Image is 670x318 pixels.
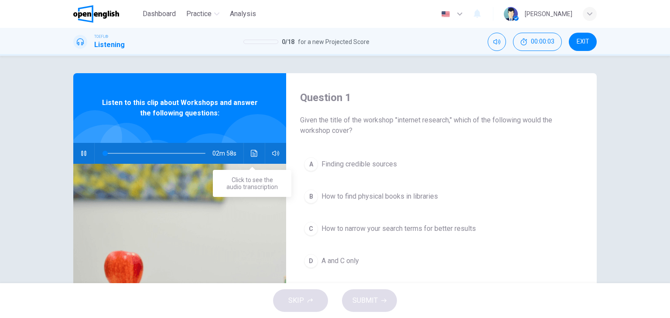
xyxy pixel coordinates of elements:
span: Analysis [230,9,256,19]
div: D [304,254,318,268]
button: Click to see the audio transcription [247,143,261,164]
div: Mute [488,33,506,51]
span: EXIT [577,38,589,45]
button: CHow to narrow your search terms for better results [300,218,583,240]
span: 0 / 18 [282,37,294,47]
button: Analysis [226,6,260,22]
div: Hide [513,33,562,51]
a: OpenEnglish logo [73,5,139,23]
button: 00:00:03 [513,33,562,51]
button: AFinding credible sources [300,153,583,175]
img: OpenEnglish logo [73,5,119,23]
button: EXIT [569,33,597,51]
img: Profile picture [504,7,518,21]
span: Finding credible sources [321,159,397,169]
button: Dashboard [139,6,179,22]
span: How to narrow your search terms for better results [321,223,476,234]
h1: Listening [94,40,125,50]
span: TOEFL® [94,34,108,40]
div: A [304,157,318,171]
span: How to find physical books in libraries [321,191,438,202]
h4: Question 1 [300,91,583,105]
img: en [440,11,451,17]
span: 00:00:03 [531,38,554,45]
span: Listen to this clip about Workshops and answer the following questions: [102,98,258,118]
span: Given the title of the workshop "internet research," which of the following would the workshop co... [300,115,583,136]
span: 02m 58s [212,143,243,164]
span: Practice [186,9,212,19]
button: BHow to find physical books in libraries [300,186,583,207]
div: C [304,222,318,236]
div: B [304,189,318,203]
button: Practice [183,6,223,22]
div: Click to see the audio transcription [213,170,291,197]
span: Dashboard [143,9,176,19]
span: for a new Projected Score [298,37,369,47]
span: A and C only [321,256,359,266]
button: DA and C only [300,250,583,272]
div: [PERSON_NAME] [525,9,572,19]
